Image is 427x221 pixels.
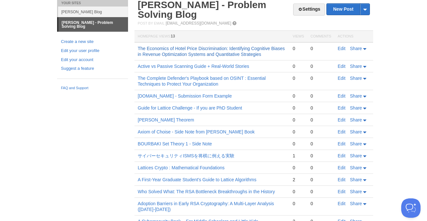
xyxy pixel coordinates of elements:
[293,165,304,171] div: 0
[293,4,325,16] a: Settings
[401,198,421,218] iframe: Help Scout Beacon - Open
[338,64,345,69] a: Edit
[166,21,231,26] a: [EMAIL_ADDRESS][DOMAIN_NAME]
[338,141,345,146] a: Edit
[138,21,164,25] span: Post by Email
[350,117,362,122] span: Share
[293,177,304,183] div: 2
[350,153,362,158] span: Share
[61,57,124,63] a: Edit your account
[350,141,362,146] span: Share
[311,117,331,123] div: 0
[338,117,345,122] a: Edit
[293,201,304,206] div: 0
[293,63,304,69] div: 0
[293,75,304,81] div: 0
[334,31,373,43] th: Actions
[138,141,212,146] a: BOURBAKI Set Theory 1 - Side Note
[338,46,345,51] a: Edit
[307,31,334,43] th: Comments
[61,47,124,54] a: Edit your user profile
[293,189,304,195] div: 0
[338,177,345,182] a: Edit
[350,46,362,51] span: Share
[350,76,362,81] span: Share
[350,129,362,134] span: Share
[138,177,256,182] a: A First-Year Graduate Student's Guide to Lattice Algorithms
[293,93,304,99] div: 0
[350,177,362,182] span: Share
[134,31,289,43] th: Homepage Views
[311,165,331,171] div: 0
[311,93,331,99] div: 0
[338,76,345,81] a: Edit
[311,141,331,147] div: 0
[338,129,345,134] a: Edit
[311,201,331,206] div: 0
[61,65,124,72] a: Suggest a feature
[311,189,331,195] div: 0
[311,153,331,159] div: 0
[338,105,345,111] a: Edit
[138,105,242,111] a: Guide for Lattice Challenge - If you are PhD Student
[338,165,345,170] a: Edit
[293,117,304,123] div: 0
[311,129,331,135] div: 0
[311,75,331,81] div: 0
[138,93,232,99] a: [DOMAIN_NAME] - Submission Form Example
[293,141,304,147] div: 0
[138,189,275,194] a: Who Solved What: The RSA Bottleneck Breakthroughs in the History
[138,76,266,87] a: The Complete Defender's Playbook based on OSINT : Essential Techniques to Protect Your Organization
[338,189,345,194] a: Edit
[311,63,331,69] div: 0
[338,93,345,99] a: Edit
[311,177,331,183] div: 0
[138,153,234,158] a: サイバーセキュリティISMSを将棋に例える実験
[338,153,345,158] a: Edit
[293,153,304,159] div: 1
[61,85,124,91] a: FAQ and Support
[311,46,331,51] div: 0
[138,165,224,170] a: Lattices Crypto : Mathematical Foundations
[350,64,362,69] span: Share
[138,129,255,134] a: Axiom of Choise - Side Note from [PERSON_NAME] Book
[293,129,304,135] div: 0
[338,201,345,206] a: Edit
[350,201,362,206] span: Share
[171,34,175,38] span: 13
[58,6,128,17] a: [PERSON_NAME] Blog
[289,31,307,43] th: Views
[61,38,124,45] a: Create a new site
[350,165,362,170] span: Share
[327,4,370,15] a: New Post
[58,17,128,32] a: [PERSON_NAME] - Problem Solving Blog
[138,64,249,69] a: Active vs Passive Scanning Guide + Real-World Stories
[350,189,362,194] span: Share
[138,117,194,122] a: [PERSON_NAME] Theorem
[311,105,331,111] div: 0
[138,201,274,212] a: Adoption Barriers in Early RSA Cryptography: A Multi-Layer Analysis ([DATE]-[DATE])
[293,105,304,111] div: 0
[350,93,362,99] span: Share
[138,46,285,57] a: The Economics of Hotel Price Discrimination: Identifying Cognitive Biases in Revenue Optimization...
[350,105,362,111] span: Share
[293,46,304,51] div: 0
